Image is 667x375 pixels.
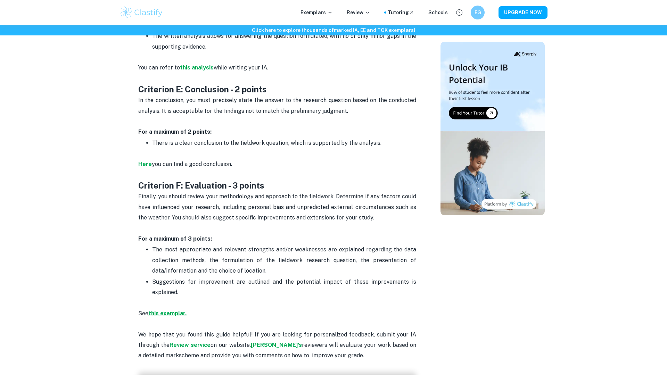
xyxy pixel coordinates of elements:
[347,9,370,16] p: Review
[138,84,267,94] strong: Criterion E: Conclusion - 2 points
[138,235,212,242] strong: For a maximum of 3 points:
[138,193,418,221] span: Finally, you should review your methodology and approach to the fieldwork. Determine if any facto...
[120,6,164,19] img: Clastify logo
[138,181,264,190] strong: Criterion F: Evaluation - 3 points
[152,161,232,167] span: you can find a good conclusion.
[251,342,302,348] a: [PERSON_NAME]'s
[138,128,212,135] strong: For a maximum of 2 points:
[471,6,485,19] button: EG
[152,33,418,50] span: The written analysis allows for answering the question formulated, with no or only minor gaps in ...
[388,9,414,16] a: Tutoring
[428,9,448,16] a: Schools
[148,310,187,317] a: this exemplar.
[214,64,268,71] span: while writing your IA.
[499,6,547,19] button: UPGRADE NOW
[180,64,214,71] a: this analysis
[138,161,152,167] a: Here
[453,7,465,18] button: Help and Feedback
[1,26,666,34] h6: Click here to explore thousands of marked IA, EE and TOK exemplars !
[440,42,545,215] img: Thumbnail
[152,278,418,295] span: Suggestions for improvement are outlined and the potential impact of these improvements is explai...
[474,9,482,16] h6: EG
[170,342,211,348] a: Review service
[300,9,333,16] p: Exemplars
[138,331,418,348] span: We hope that you found this guide helpful! If you are looking for personalized feedback, submit y...
[211,342,250,348] span: on our website.
[152,246,418,274] span: The most appropriate and relevant strengths and/or weaknesses are explained regarding the data co...
[152,140,381,146] span: There is a clear conclusion to the fieldwork question, which is supported by the analysis.
[138,310,148,317] span: See
[138,64,180,71] span: You can refer to
[138,97,418,114] span: In the conclusion, you must precisely state the answer to the research question based on the cond...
